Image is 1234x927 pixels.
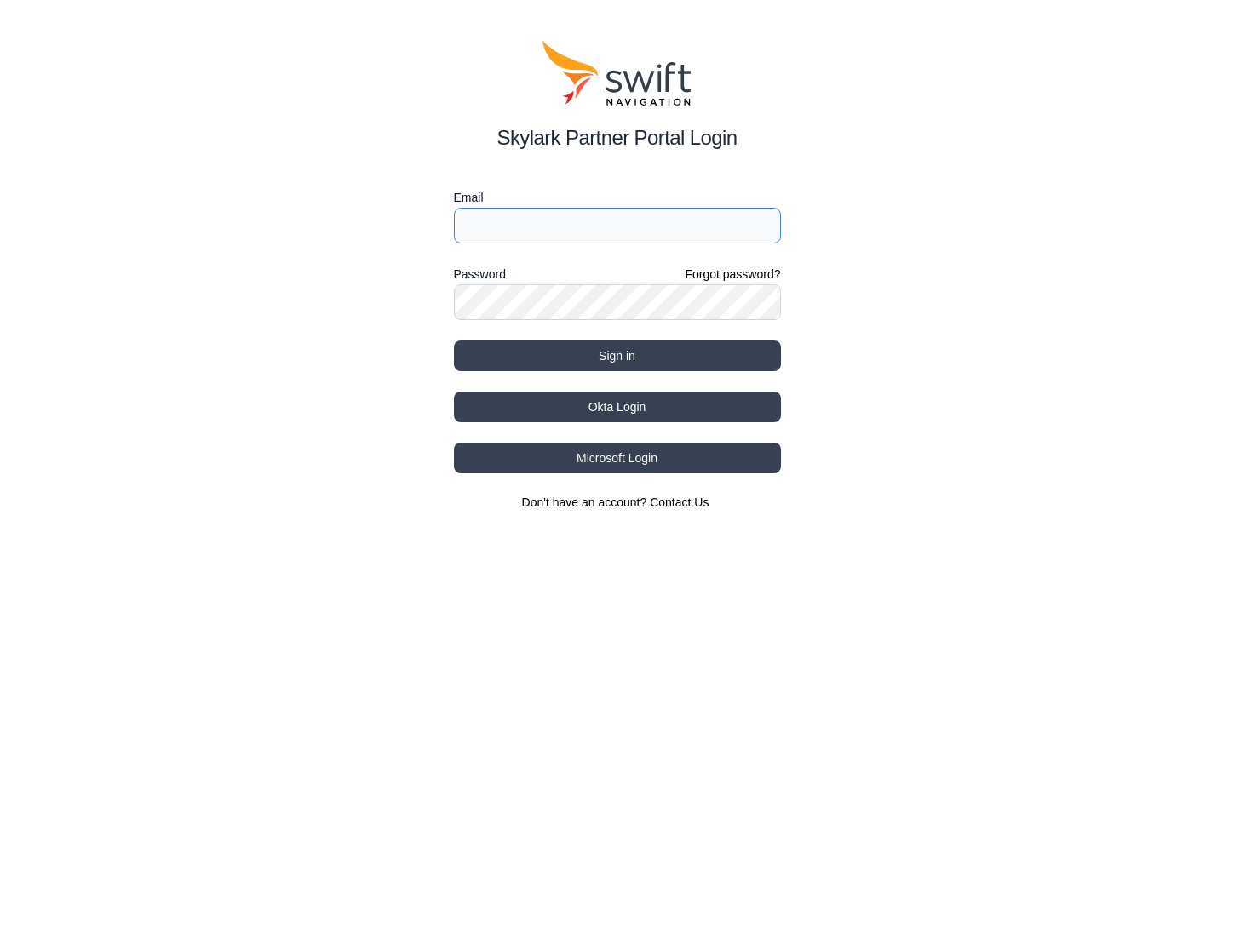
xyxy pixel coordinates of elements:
[650,495,709,509] a: Contact Us
[454,264,506,284] label: Password
[685,266,780,283] a: Forgot password?
[454,392,781,422] button: Okta Login
[454,187,781,208] label: Email
[454,340,781,371] button: Sign in
[454,443,781,473] button: Microsoft Login
[454,494,781,511] section: Don't have an account?
[454,123,781,153] h2: Skylark Partner Portal Login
